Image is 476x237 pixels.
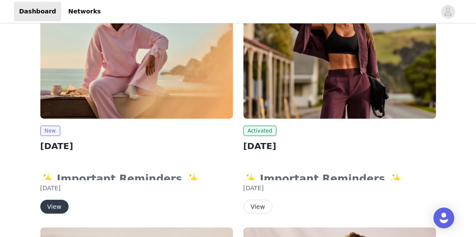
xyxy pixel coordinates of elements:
a: Networks [63,2,106,21]
h2: [DATE] [243,140,436,153]
span: Activated [243,126,277,136]
div: Open Intercom Messenger [433,208,454,228]
span: [DATE] [40,185,61,192]
strong: ✨ Important Reminders ✨ [243,173,407,185]
div: avatar [444,5,452,19]
button: View [40,200,69,214]
span: [DATE] [243,185,264,192]
button: View [243,200,272,214]
strong: ✨ Important Reminders ✨ [40,173,204,185]
span: New [40,126,60,136]
h2: [DATE] [40,140,233,153]
a: View [40,204,69,210]
a: Dashboard [14,2,61,21]
a: View [243,204,272,210]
